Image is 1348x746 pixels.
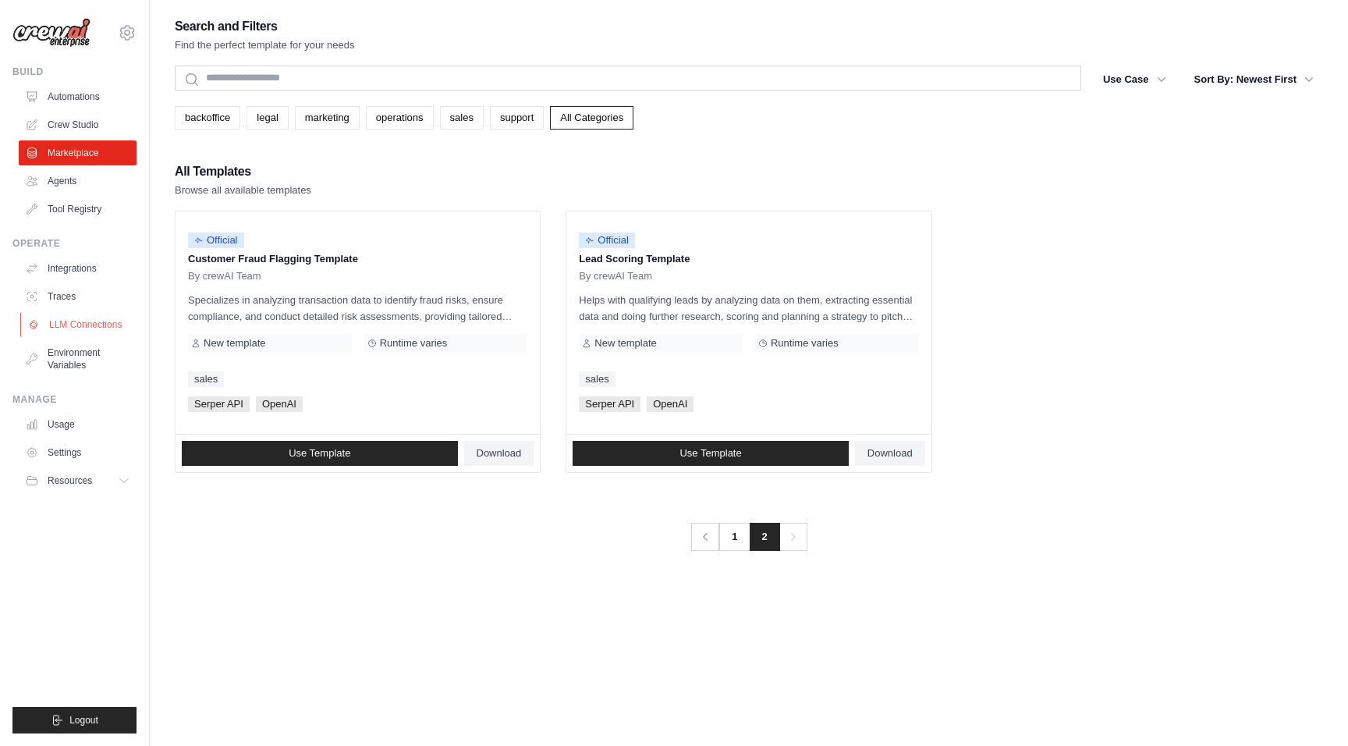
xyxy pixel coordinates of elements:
[867,447,913,460] span: Download
[690,523,807,551] nav: Pagination
[464,441,534,466] a: Download
[175,16,355,37] h2: Search and Filters
[204,337,265,350] span: New template
[175,37,355,53] p: Find the perfect template for your needs
[19,256,137,281] a: Integrations
[19,412,137,437] a: Usage
[380,337,448,350] span: Runtime varies
[579,233,635,248] span: Official
[182,441,458,466] a: Use Template
[20,312,138,337] a: LLM Connections
[579,371,615,387] a: sales
[573,441,849,466] a: Use Template
[19,112,137,137] a: Crew Studio
[188,251,527,267] p: Customer Fraud Flagging Template
[477,447,522,460] span: Download
[1094,66,1176,94] button: Use Case
[188,292,527,325] p: Specializes in analyzing transaction data to identify fraud risks, ensure compliance, and conduct...
[175,106,240,130] a: backoffice
[289,447,350,460] span: Use Template
[750,523,780,551] span: 2
[188,371,224,387] a: sales
[295,106,360,130] a: marketing
[247,106,288,130] a: legal
[679,447,741,460] span: Use Template
[550,106,633,130] a: All Categories
[188,396,250,412] span: Serper API
[490,106,544,130] a: support
[12,393,137,406] div: Manage
[188,270,261,282] span: By crewAI Team
[855,441,925,466] a: Download
[175,161,311,183] h2: All Templates
[19,140,137,165] a: Marketplace
[188,233,244,248] span: Official
[1185,66,1323,94] button: Sort By: Newest First
[366,106,434,130] a: operations
[579,292,918,325] p: Helps with qualifying leads by analyzing data on them, extracting essential data and doing furthe...
[19,340,137,378] a: Environment Variables
[579,251,918,267] p: Lead Scoring Template
[12,66,137,78] div: Build
[19,468,137,493] button: Resources
[594,337,656,350] span: New template
[579,270,652,282] span: By crewAI Team
[175,183,311,198] p: Browse all available templates
[256,396,303,412] span: OpenAI
[579,396,640,412] span: Serper API
[19,197,137,222] a: Tool Registry
[48,474,92,487] span: Resources
[12,18,90,48] img: Logo
[647,396,694,412] span: OpenAI
[440,106,484,130] a: sales
[19,440,137,465] a: Settings
[12,237,137,250] div: Operate
[69,714,98,726] span: Logout
[718,523,750,551] a: 1
[19,284,137,309] a: Traces
[19,84,137,109] a: Automations
[12,707,137,734] button: Logout
[19,169,137,194] a: Agents
[771,337,839,350] span: Runtime varies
